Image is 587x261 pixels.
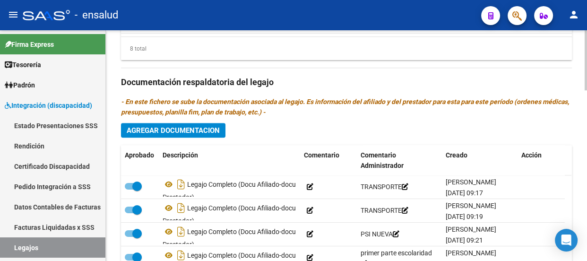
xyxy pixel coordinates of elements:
i: Descargar documento [175,224,187,239]
div: 8 total [121,43,147,54]
span: PSI NUEVA [361,230,399,238]
span: [PERSON_NAME] [446,202,496,209]
span: Creado [446,151,467,159]
div: Open Intercom Messenger [555,229,578,252]
div: Legajo Completo (Docu Afiliado-docu Prestador) [163,224,296,244]
i: Descargar documento [175,200,187,216]
span: TRANSPORTE [361,207,408,214]
span: [PERSON_NAME] [446,178,496,186]
div: Legajo Completo (Docu Afiliado-docu Prestador) [163,200,296,220]
datatable-header-cell: Comentario Administrador [357,145,442,176]
span: [PERSON_NAME] [446,249,496,257]
span: Padrón [5,80,35,90]
span: Acción [521,151,542,159]
i: - En este fichero se sube la documentación asociada al legajo. Es información del afiliado y del ... [121,98,569,116]
span: Aprobado [125,151,154,159]
datatable-header-cell: Aprobado [121,145,159,176]
i: Descargar documento [175,177,187,192]
div: Legajo Completo (Docu Afiliado-docu Prestador) [163,177,296,197]
span: [PERSON_NAME] [446,226,496,233]
datatable-header-cell: Descripción [159,145,300,176]
mat-icon: menu [8,9,19,20]
button: Agregar Documentacion [121,123,225,138]
span: Comentario [304,151,339,159]
span: - ensalud [75,5,118,26]
mat-icon: person [568,9,579,20]
datatable-header-cell: Creado [442,145,518,176]
h3: Documentación respaldatoria del legajo [121,76,572,89]
span: Agregar Documentacion [127,126,220,135]
span: [DATE] 09:19 [446,213,483,220]
span: Integración (discapacidad) [5,100,92,111]
span: Descripción [163,151,198,159]
datatable-header-cell: Acción [518,145,565,176]
span: [DATE] 09:21 [446,236,483,244]
span: Firma Express [5,39,54,50]
span: TRANSPORTE [361,183,408,191]
datatable-header-cell: Comentario [300,145,357,176]
span: Comentario Administrador [361,151,404,170]
span: Tesorería [5,60,41,70]
span: [DATE] 09:17 [446,189,483,197]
